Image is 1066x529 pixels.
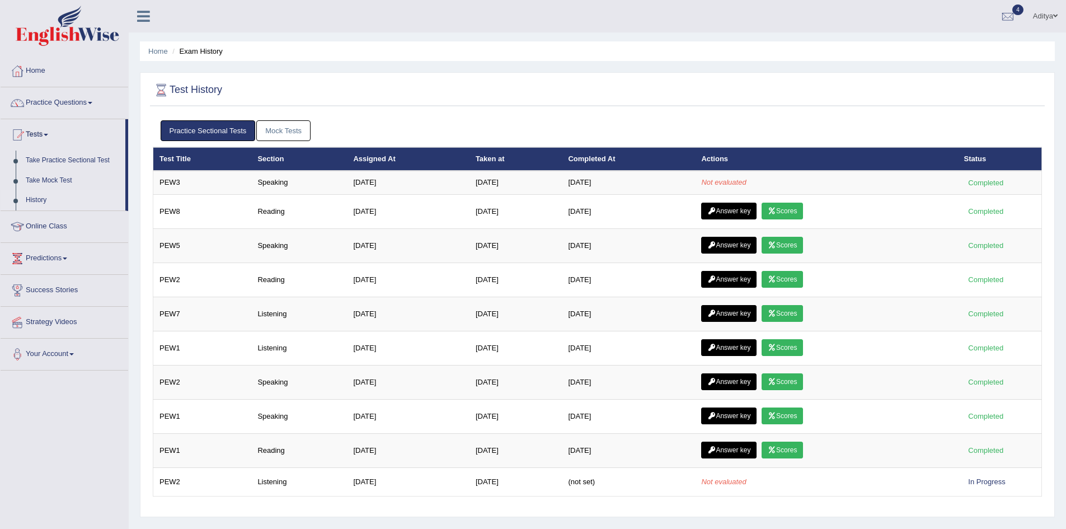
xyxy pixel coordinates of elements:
[153,399,252,433] td: PEW1
[21,190,125,210] a: History
[347,297,469,331] td: [DATE]
[251,228,347,263] td: Speaking
[469,365,562,399] td: [DATE]
[701,408,757,424] a: Answer key
[153,433,252,467] td: PEW1
[153,147,252,171] th: Test Title
[347,467,469,496] td: [DATE]
[469,147,562,171] th: Taken at
[1,339,128,367] a: Your Account
[469,171,562,194] td: [DATE]
[762,305,803,322] a: Scores
[251,331,347,365] td: Listening
[701,373,757,390] a: Answer key
[251,467,347,496] td: Listening
[964,410,1008,422] div: Completed
[251,171,347,194] td: Speaking
[1,307,128,335] a: Strategy Videos
[251,433,347,467] td: Reading
[964,308,1008,320] div: Completed
[469,467,562,496] td: [DATE]
[347,194,469,228] td: [DATE]
[170,46,223,57] li: Exam History
[347,228,469,263] td: [DATE]
[469,263,562,297] td: [DATE]
[161,120,256,141] a: Practice Sectional Tests
[701,203,757,219] a: Answer key
[964,240,1008,251] div: Completed
[251,365,347,399] td: Speaking
[562,365,695,399] td: [DATE]
[701,339,757,356] a: Answer key
[562,331,695,365] td: [DATE]
[153,171,252,194] td: PEW3
[762,442,803,458] a: Scores
[762,339,803,356] a: Scores
[251,297,347,331] td: Listening
[964,342,1008,354] div: Completed
[964,444,1008,456] div: Completed
[469,399,562,433] td: [DATE]
[701,477,746,486] em: Not evaluated
[562,228,695,263] td: [DATE]
[762,271,803,288] a: Scores
[469,433,562,467] td: [DATE]
[251,194,347,228] td: Reading
[701,178,746,186] em: Not evaluated
[701,237,757,254] a: Answer key
[1,119,125,147] a: Tests
[21,151,125,171] a: Take Practice Sectional Test
[1,243,128,271] a: Predictions
[762,408,803,424] a: Scores
[964,177,1008,189] div: Completed
[153,467,252,496] td: PEW2
[153,194,252,228] td: PEW8
[469,331,562,365] td: [DATE]
[958,147,1042,171] th: Status
[153,297,252,331] td: PEW7
[1,87,128,115] a: Practice Questions
[251,147,347,171] th: Section
[964,476,1010,488] div: In Progress
[1,275,128,303] a: Success Stories
[153,228,252,263] td: PEW5
[153,263,252,297] td: PEW2
[568,477,595,486] span: (not set)
[153,331,252,365] td: PEW1
[562,433,695,467] td: [DATE]
[562,194,695,228] td: [DATE]
[347,365,469,399] td: [DATE]
[964,205,1008,217] div: Completed
[701,442,757,458] a: Answer key
[347,433,469,467] td: [DATE]
[562,297,695,331] td: [DATE]
[347,263,469,297] td: [DATE]
[153,365,252,399] td: PEW2
[762,237,803,254] a: Scores
[701,305,757,322] a: Answer key
[964,376,1008,388] div: Completed
[562,263,695,297] td: [DATE]
[562,399,695,433] td: [DATE]
[21,171,125,191] a: Take Mock Test
[251,399,347,433] td: Speaking
[347,147,469,171] th: Assigned At
[148,47,168,55] a: Home
[469,228,562,263] td: [DATE]
[562,147,695,171] th: Completed At
[347,331,469,365] td: [DATE]
[964,274,1008,285] div: Completed
[469,297,562,331] td: [DATE]
[762,203,803,219] a: Scores
[347,399,469,433] td: [DATE]
[701,271,757,288] a: Answer key
[1,211,128,239] a: Online Class
[1012,4,1023,15] span: 4
[347,171,469,194] td: [DATE]
[562,171,695,194] td: [DATE]
[762,373,803,390] a: Scores
[469,194,562,228] td: [DATE]
[695,147,957,171] th: Actions
[251,263,347,297] td: Reading
[153,82,222,99] h2: Test History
